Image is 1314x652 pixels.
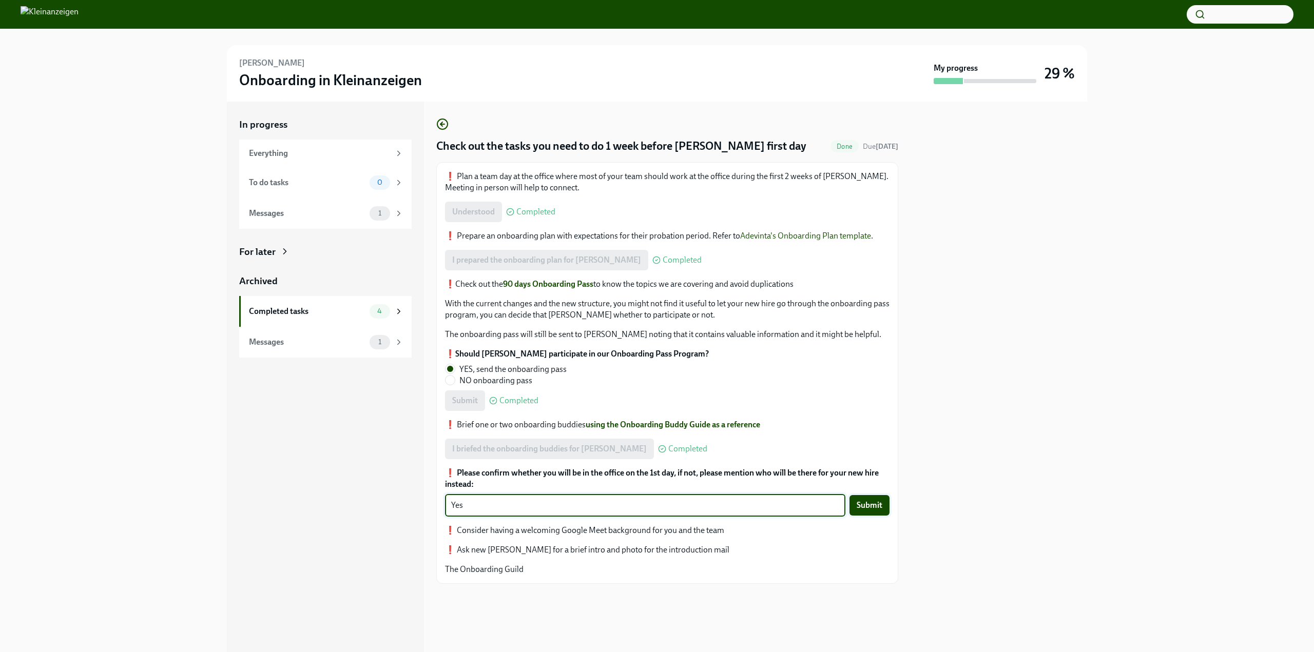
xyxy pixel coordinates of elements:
h6: [PERSON_NAME] [239,57,305,69]
span: September 27th, 2025 09:00 [863,142,898,151]
a: Messages1 [239,198,412,229]
span: YES, send the onboarding pass [459,364,567,375]
div: Messages [249,208,365,219]
span: 0 [371,179,389,186]
h4: Check out the tasks you need to do 1 week before [PERSON_NAME] first day [436,139,806,154]
p: ❗️ Plan a team day at the office where most of your team should work at the office during the fir... [445,171,890,193]
span: Completed [668,445,707,453]
a: For later [239,245,412,259]
p: ❗️ Consider having a welcoming Google Meet background for you and the team [445,525,890,536]
span: NO onboarding pass [459,375,532,386]
p: ❗️ Brief one or two onboarding buddies [445,419,890,430]
div: Everything [249,148,390,159]
span: 1 [372,209,388,217]
strong: [DATE] [876,142,898,151]
div: Completed tasks [249,306,365,317]
a: Archived [239,274,412,288]
p: The onboarding pass will still be sent to [PERSON_NAME] noting that it contains valuable informat... [445,329,890,340]
a: To do tasks0 [239,167,412,198]
div: To do tasks [249,177,365,188]
a: 90 days Onboarding Pass [503,279,593,289]
p: ❗️Check out the to know the topics we are covering and avoid duplications [445,279,890,290]
div: For later [239,245,276,259]
div: Messages [249,337,365,348]
p: The Onboarding Guild [445,564,890,575]
label: ❗️Should [PERSON_NAME] participate in our Onboarding Pass Program? [445,348,709,360]
span: Done [830,143,859,150]
p: With the current changes and the new structure, you might not find it useful to let your new hire... [445,298,890,321]
a: Adevinta's Onboarding Plan template [740,231,871,241]
h3: Onboarding in Kleinanzeigen [239,71,422,89]
a: Completed tasks4 [239,296,412,327]
p: ❗️ Ask new [PERSON_NAME] for a brief intro and photo for the introduction mail [445,544,890,556]
span: 4 [371,307,388,315]
button: Submit [849,495,890,516]
span: Completed [516,208,555,216]
span: Due [863,142,898,151]
a: using the Onboarding Buddy Guide as a reference [586,420,760,429]
a: Messages1 [239,327,412,358]
span: Completed [499,397,538,405]
textarea: Yes [451,499,839,511]
a: In progress [239,118,412,131]
label: ❗️ Please confirm whether you will be in the office on the 1st day, if not, please mention who wi... [445,467,890,490]
h3: 29 % [1045,64,1075,83]
span: Submit [857,500,882,510]
p: ❗️ Prepare an onboarding plan with expectations for their probation period. Refer to . [445,230,890,242]
span: 1 [372,338,388,346]
strong: My progress [934,63,978,74]
span: Completed [663,256,702,264]
img: Kleinanzeigen [21,6,79,23]
a: Everything [239,140,412,167]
